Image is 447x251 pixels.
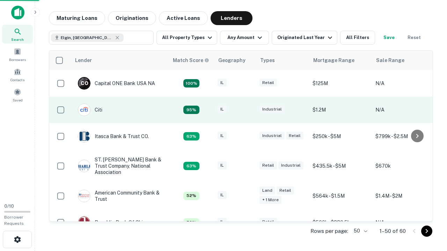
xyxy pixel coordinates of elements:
[309,70,372,97] td: $125M
[277,187,294,195] div: Retail
[309,209,372,236] td: $500k - $880.5k
[259,161,277,169] div: Retail
[2,65,33,84] a: Contacts
[372,51,435,70] th: Sale Range
[380,227,406,235] p: 1–50 of 60
[173,56,209,64] div: Capitalize uses an advanced AI algorithm to match your search with the best lender. The match sco...
[78,77,155,90] div: Capital ONE Bank USA NA
[259,187,275,195] div: Land
[218,56,246,64] div: Geography
[183,162,199,170] div: Capitalize uses an advanced AI algorithm to match your search with the best lender. The match sco...
[372,123,435,150] td: $799k - $2.5M
[78,157,162,176] div: ST. [PERSON_NAME] Bank & Trust Company, National Association
[309,123,372,150] td: $250k - $5M
[310,227,348,235] p: Rows per page:
[313,56,354,64] div: Mortgage Range
[421,226,432,237] button: Go to next page
[183,79,199,88] div: Capitalize uses an advanced AI algorithm to match your search with the best lender. The match sco...
[78,130,149,143] div: Itasca Bank & Trust CO.
[260,56,275,64] div: Types
[156,31,217,45] button: All Property Types
[259,218,277,226] div: Retail
[71,51,169,70] th: Lender
[78,104,90,116] img: picture
[75,56,92,64] div: Lender
[218,161,227,169] div: IL
[13,97,23,103] span: Saved
[2,45,33,64] a: Borrowers
[309,97,372,123] td: $1.2M
[259,79,277,87] div: Retail
[159,11,208,25] button: Active Loans
[351,226,368,236] div: 50
[309,150,372,183] td: $435.5k - $5M
[78,130,90,142] img: picture
[278,161,303,169] div: Industrial
[9,57,26,62] span: Borrowers
[108,11,156,25] button: Originations
[211,11,252,25] button: Lenders
[309,183,372,209] td: $564k - $1.5M
[372,183,435,209] td: $1.4M - $2M
[183,192,199,200] div: Capitalize uses an advanced AI algorithm to match your search with the best lender. The match sco...
[218,218,227,226] div: IL
[218,132,227,140] div: IL
[78,190,162,202] div: American Community Bank & Trust
[2,85,33,104] a: Saved
[11,6,24,20] img: capitalize-icon.png
[78,190,90,202] img: picture
[218,105,227,113] div: IL
[286,132,303,140] div: Retail
[372,150,435,183] td: $670k
[259,105,285,113] div: Industrial
[173,56,208,64] h6: Match Score
[220,31,269,45] button: Any Amount
[11,37,24,42] span: Search
[183,106,199,114] div: Capitalize uses an advanced AI algorithm to match your search with the best lender. The match sco...
[4,215,24,226] span: Borrower Requests
[78,104,102,116] div: Citi
[4,204,14,209] span: 0 / 10
[218,191,227,199] div: IL
[309,51,372,70] th: Mortgage Range
[81,80,88,87] p: C O
[256,51,309,70] th: Types
[372,97,435,123] td: N/A
[259,132,285,140] div: Industrial
[78,160,90,172] img: picture
[214,51,256,70] th: Geography
[376,56,404,64] div: Sale Range
[169,51,214,70] th: Capitalize uses an advanced AI algorithm to match your search with the best lender. The match sco...
[378,31,400,45] button: Save your search to get updates of matches that match your search criteria.
[340,31,375,45] button: All Filters
[2,25,33,44] a: Search
[183,218,199,227] div: Capitalize uses an advanced AI algorithm to match your search with the best lender. The match sco...
[259,196,281,204] div: + 1 more
[49,11,105,25] button: Maturing Loans
[277,33,334,42] div: Originated Last Year
[78,216,154,229] div: Republic Bank Of Chicago
[372,209,435,236] td: N/A
[412,195,447,229] iframe: Chat Widget
[372,70,435,97] td: N/A
[218,79,227,87] div: IL
[272,31,337,45] button: Originated Last Year
[403,31,425,45] button: Reset
[78,216,90,228] img: picture
[183,132,199,140] div: Capitalize uses an advanced AI algorithm to match your search with the best lender. The match sco...
[10,77,24,83] span: Contacts
[61,35,113,41] span: Elgin, [GEOGRAPHIC_DATA], [GEOGRAPHIC_DATA]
